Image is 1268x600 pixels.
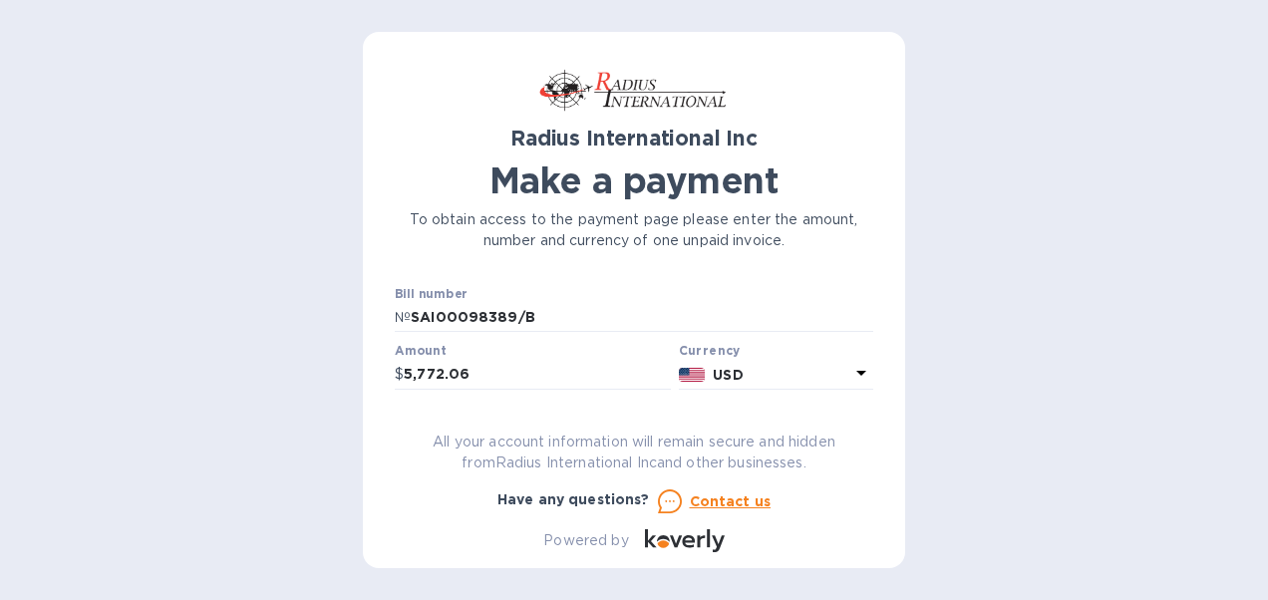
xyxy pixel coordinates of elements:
p: Powered by [543,530,628,551]
input: Enter bill number [411,303,873,333]
label: Amount [395,346,446,358]
label: Bill number [395,288,467,300]
b: Radius International Inc [510,126,758,150]
img: USD [679,368,706,382]
b: USD [713,367,743,383]
b: Currency [679,343,741,358]
p: $ [395,364,404,385]
b: Have any questions? [497,491,650,507]
p: № [395,307,411,328]
h1: Make a payment [395,159,873,201]
input: 0.00 [404,360,671,390]
u: Contact us [690,493,772,509]
p: All your account information will remain secure and hidden from Radius International Inc and othe... [395,432,873,473]
p: To obtain access to the payment page please enter the amount, number and currency of one unpaid i... [395,209,873,251]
